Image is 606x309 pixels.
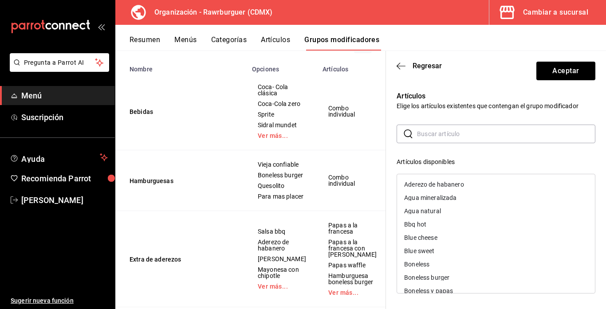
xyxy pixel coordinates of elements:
[397,157,595,167] div: Artículos disponibles
[147,7,272,18] h3: Organización - Rawrburguer (CDMX)
[21,152,96,163] span: Ayuda
[328,262,377,268] span: Papas waffle
[258,193,306,199] span: Para mas placer
[6,64,109,74] a: Pregunta a Parrot AI
[258,266,306,279] span: Mayonesa con chipotle
[21,172,108,184] span: Recomienda Parrot
[523,6,588,19] div: Cambiar a sucursal
[397,91,595,102] p: Artículos
[258,101,306,107] span: Coca-Cola zero
[328,239,377,258] span: Papas a la francesa con [PERSON_NAME]
[397,271,595,284] div: Boneless burger
[397,204,595,218] div: Agua natural
[536,62,595,80] button: Aceptar
[258,122,306,128] span: Sidral mundet
[21,111,108,123] span: Suscripción
[404,221,426,227] div: Bbq hot
[258,111,306,117] span: Sprite
[258,133,306,139] a: Ver más...
[328,174,377,187] span: Combo individual
[258,161,306,168] span: Vieja confiable
[397,258,595,271] div: Boneless
[404,261,429,267] div: Boneless
[130,176,236,185] button: Hamburguesas
[397,244,595,258] div: Blue sweet
[404,208,441,214] div: Agua natural
[397,178,595,191] div: Aderezo de habanero
[115,60,247,73] th: Nombre
[397,218,595,231] div: Bbq hot
[413,62,442,70] span: Regresar
[21,194,108,206] span: [PERSON_NAME]
[258,256,306,262] span: [PERSON_NAME]
[261,35,290,51] button: Artículos
[397,191,595,204] div: Agua mineralizada
[404,235,437,241] div: Blue cheese
[10,53,109,72] button: Pregunta a Parrot AI
[328,273,377,285] span: Hamburguesa boneless burger
[397,284,595,297] div: Boneless y papas
[317,60,388,73] th: Artículos
[258,183,306,189] span: Quesolito
[404,274,449,281] div: Boneless burger
[328,105,377,117] span: Combo individual
[98,23,105,30] button: open_drawer_menu
[397,231,595,244] div: Blue cheese
[130,35,160,51] button: Resumen
[404,195,456,201] div: Agua mineralizada
[328,289,377,296] a: Ver más...
[397,62,442,70] button: Regresar
[404,288,453,294] div: Boneless y papas
[11,296,108,305] span: Sugerir nueva función
[258,84,306,96] span: Coca- Cola clásica
[130,35,606,51] div: navigation tabs
[247,60,317,73] th: Opciones
[258,283,306,289] a: Ver más...
[258,228,306,235] span: Salsa bbq
[211,35,247,51] button: Categorías
[174,35,197,51] button: Menús
[21,90,108,102] span: Menú
[130,107,236,116] button: Bebidas
[417,125,595,143] input: Buscar artículo
[404,248,434,254] div: Blue sweet
[24,58,95,67] span: Pregunta a Parrot AI
[404,181,464,188] div: Aderezo de habanero
[304,35,379,51] button: Grupos modificadores
[258,239,306,251] span: Aderezo de habanero
[258,172,306,178] span: Boneless burger
[130,255,236,264] button: Extra de aderezos
[397,102,595,110] p: Elige los artículos existentes que contengan el grupo modificador
[328,222,377,235] span: Papas a la francesa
